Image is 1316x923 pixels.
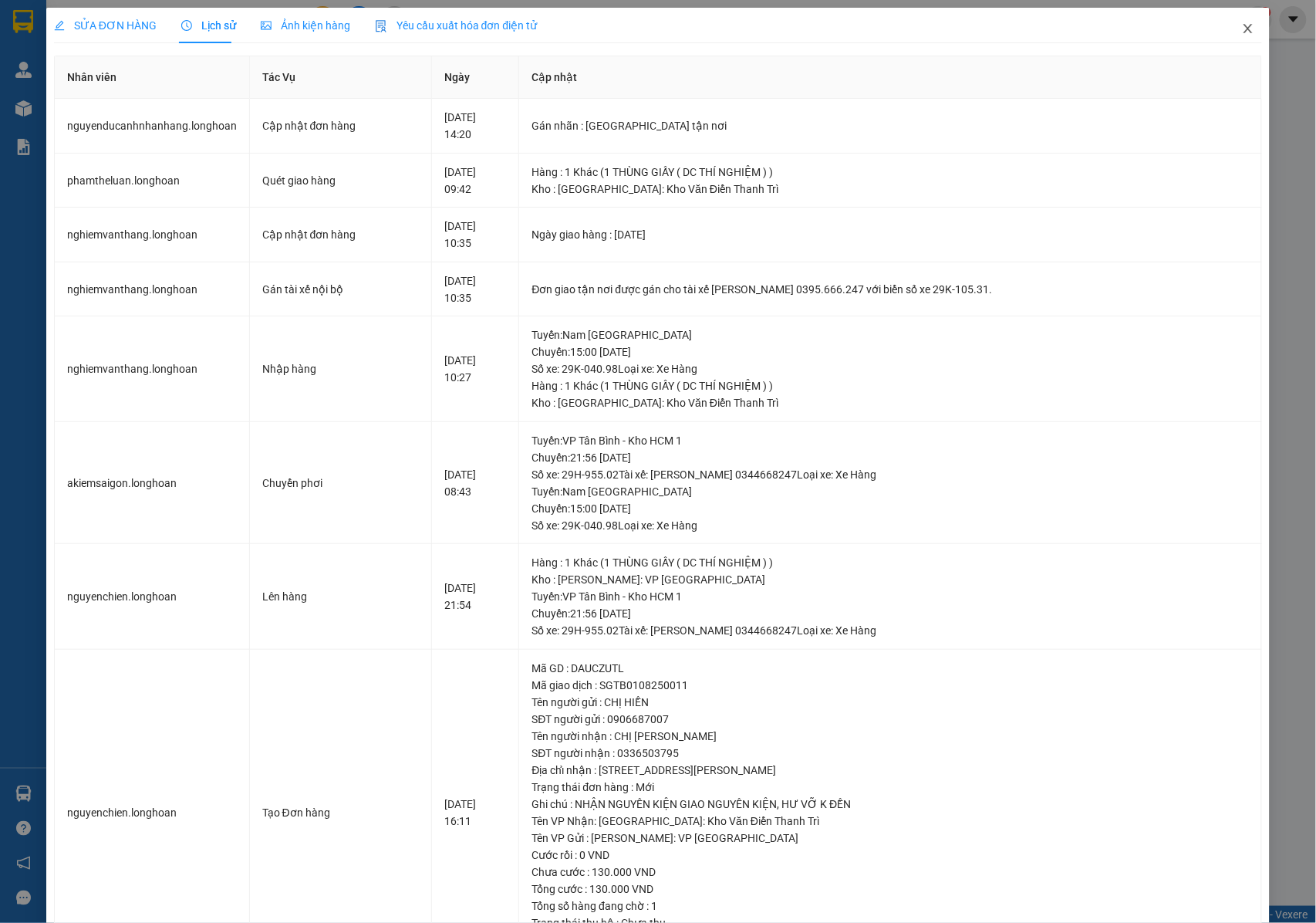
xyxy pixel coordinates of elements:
[531,377,1249,394] div: Hàng : 1 Khác (1 THÙNG GIẤY ( DC THÍ NGHIỆM ) )
[531,677,1249,694] div: Mã giao dịch : SGTB0108250011
[531,117,1249,134] div: Gán nhãn : [GEOGRAPHIC_DATA] tận nơi
[531,432,1249,483] div: Tuyến : VP Tân Bình - Kho HCM 1 Chuyến: 21:56 [DATE] Số xe: 29H-955.02 Tài xế: [PERSON_NAME] 0344...
[54,19,157,32] span: SỬA ĐƠN HÀNG
[444,796,506,830] div: [DATE] 16:11
[55,316,250,422] td: nghiemvanthang.longhoan
[531,660,1249,677] div: Mã GD : DAUCZUTL
[375,19,538,32] span: Yêu cầu xuất hóa đơn điện tử
[531,483,1249,534] div: Tuyến : Nam [GEOGRAPHIC_DATA] Chuyến: 15:00 [DATE] Số xe: 29K-040.98 Loại xe: Xe Hàng
[444,164,506,198] div: [DATE] 09:42
[262,804,420,821] div: Tạo Đơn hàng
[531,164,1249,181] div: Hàng : 1 Khác (1 THÙNG GIẤY ( DC THÍ NGHIỆM ) )
[531,181,1249,198] div: Kho : [GEOGRAPHIC_DATA]: Kho Văn Điển Thanh Trì
[55,544,250,650] td: nguyenchien.longhoan
[55,262,250,317] td: nghiemvanthang.longhoan
[55,422,250,545] td: akiemsaigon.longhoan
[261,19,350,32] span: Ảnh kiện hàng
[531,830,1249,847] div: Tên VP Gửi : [PERSON_NAME]: VP [GEOGRAPHIC_DATA]
[444,580,506,614] div: [DATE] 21:54
[531,326,1249,377] div: Tuyến : Nam [GEOGRAPHIC_DATA] Chuyến: 15:00 [DATE] Số xe: 29K-040.98 Loại xe: Xe Hàng
[531,394,1249,411] div: Kho : [GEOGRAPHIC_DATA]: Kho Văn Điển Thanh Trì
[262,588,420,605] div: Lên hàng
[54,20,65,31] span: edit
[432,56,519,99] th: Ngày
[531,813,1249,830] div: Tên VP Nhận: [GEOGRAPHIC_DATA]: Kho Văn Điển Thanh Trì
[55,154,250,208] td: phamtheluan.longhoan
[531,745,1249,762] div: SĐT người nhận : 0336503795
[444,272,506,306] div: [DATE] 10:35
[531,847,1249,864] div: Cước rồi : 0 VND
[444,218,506,252] div: [DATE] 10:35
[55,208,250,262] td: nghiemvanthang.longhoan
[55,56,250,99] th: Nhân viên
[531,694,1249,711] div: Tên người gửi : CHỊ HIỀN
[262,172,420,189] div: Quét giao hàng
[531,728,1249,745] div: Tên người nhận : CHỊ [PERSON_NAME]
[375,20,387,32] img: icon
[262,226,420,243] div: Cập nhật đơn hàng
[262,281,420,298] div: Gán tài xế nội bộ
[181,19,236,32] span: Lịch sử
[1242,22,1254,35] span: close
[531,571,1249,588] div: Kho : [PERSON_NAME]: VP [GEOGRAPHIC_DATA]
[444,352,506,386] div: [DATE] 10:27
[1227,8,1270,51] button: Close
[261,20,272,31] span: picture
[262,475,420,492] div: Chuyển phơi
[262,117,420,134] div: Cập nhật đơn hàng
[181,20,192,31] span: clock-circle
[531,554,1249,571] div: Hàng : 1 Khác (1 THÙNG GIẤY ( DC THÍ NGHIỆM ) )
[55,99,250,154] td: nguyenducanhnhanhang.longhoan
[531,226,1249,243] div: Ngày giao hàng : [DATE]
[531,711,1249,728] div: SĐT người gửi : 0906687007
[531,881,1249,898] div: Tổng cước : 130.000 VND
[531,779,1249,796] div: Trạng thái đơn hàng : Mới
[444,109,506,143] div: [DATE] 14:20
[531,864,1249,881] div: Chưa cước : 130.000 VND
[531,281,1249,298] div: Đơn giao tận nơi được gán cho tài xế [PERSON_NAME] 0395.666.247 với biển số xe 29K-105.31.
[250,56,433,99] th: Tác Vụ
[531,796,1249,813] div: Ghi chú : NHẬN NGUYÊN KIỆN GIAO NGUYÊN KIỆN, HƯ VỠ K ĐỀN
[531,762,1249,779] div: Địa chỉ nhận : [STREET_ADDRESS][PERSON_NAME]
[519,56,1262,99] th: Cập nhật
[262,360,420,377] div: Nhập hàng
[531,898,1249,915] div: Tổng số hàng đang chờ : 1
[444,466,506,500] div: [DATE] 08:43
[531,588,1249,639] div: Tuyến : VP Tân Bình - Kho HCM 1 Chuyến: 21:56 [DATE] Số xe: 29H-955.02 Tài xế: [PERSON_NAME] 0344...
